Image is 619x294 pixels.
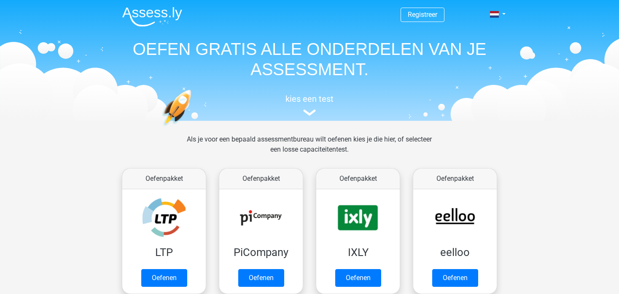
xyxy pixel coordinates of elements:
[408,11,437,19] a: Registreer
[303,109,316,116] img: assessment
[162,90,224,166] img: oefenen
[116,39,503,79] h1: OEFEN GRATIS ALLE ONDERDELEN VAN JE ASSESSMENT.
[180,134,439,165] div: Als je voor een bepaald assessmentbureau wilt oefenen kies je die hier, of selecteer een losse ca...
[122,7,182,27] img: Assessly
[116,94,503,104] h5: kies een test
[335,269,381,287] a: Oefenen
[432,269,478,287] a: Oefenen
[116,94,503,116] a: kies een test
[141,269,187,287] a: Oefenen
[238,269,284,287] a: Oefenen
